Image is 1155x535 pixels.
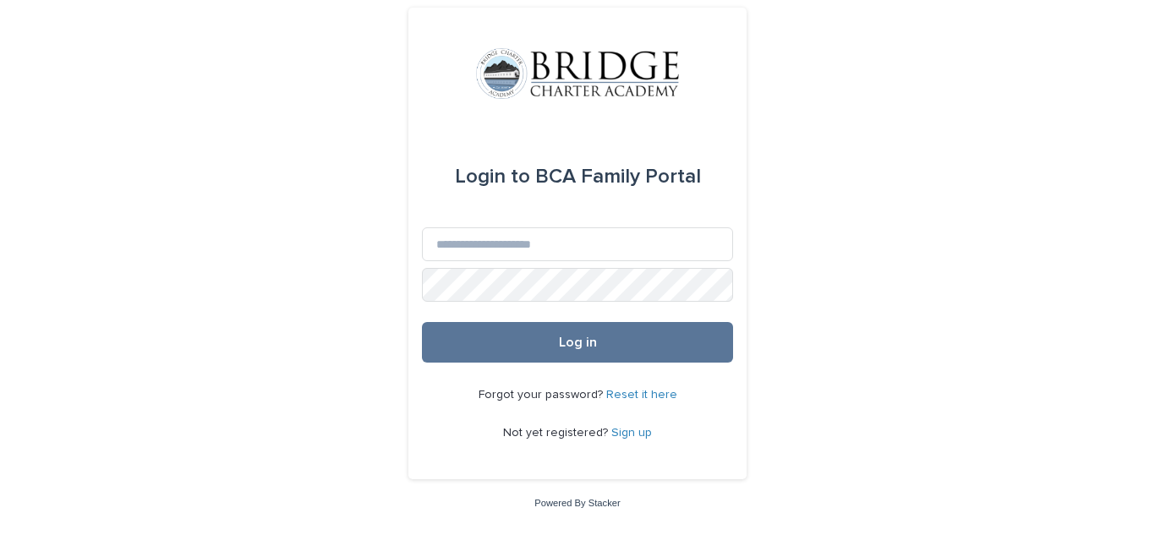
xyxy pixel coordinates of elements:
span: Not yet registered? [503,427,611,439]
a: Sign up [611,427,652,439]
div: BCA Family Portal [455,153,701,200]
span: Forgot your password? [479,389,606,401]
img: V1C1m3IdTEidaUdm9Hs0 [476,48,679,99]
a: Powered By Stacker [534,498,620,508]
a: Reset it here [606,389,677,401]
span: Login to [455,167,530,187]
span: Log in [559,336,597,349]
button: Log in [422,322,733,363]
